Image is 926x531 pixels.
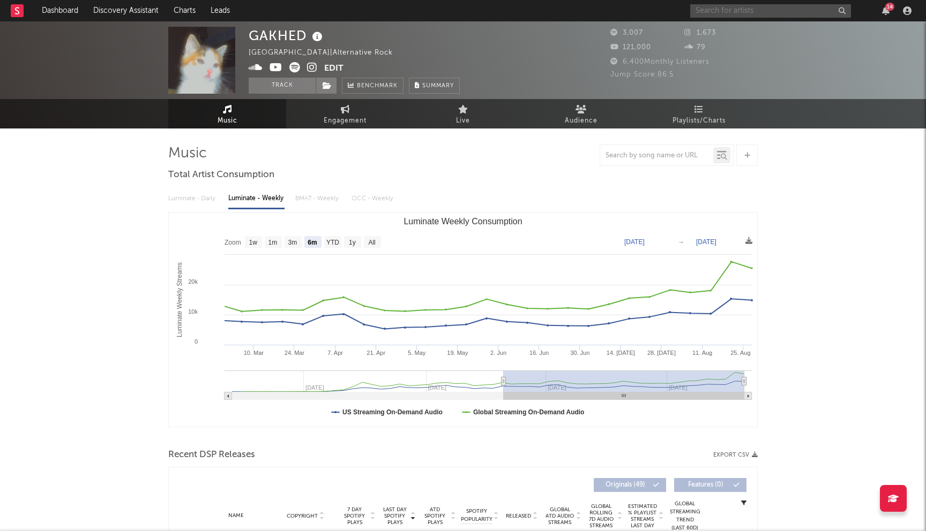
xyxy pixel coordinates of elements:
[473,408,585,416] text: Global Streaming On-Demand Audio
[404,99,522,128] a: Live
[713,452,758,458] button: Export CSV
[628,503,657,529] span: Estimated % Playlist Streams Last Day
[340,506,369,526] span: 7 Day Spotify Plays
[885,3,894,11] div: 14
[529,350,549,356] text: 16. Jun
[600,151,713,160] input: Search by song name or URL
[692,350,712,356] text: 11. Aug
[367,350,385,356] text: 21. Apr
[218,115,237,127] span: Music
[188,308,198,315] text: 10k
[326,239,339,246] text: YTD
[447,350,468,356] text: 19. May
[285,350,305,356] text: 24. Mar
[594,478,666,492] button: Originals(49)
[168,99,286,128] a: Music
[673,115,726,127] span: Playlists/Charts
[490,350,506,356] text: 2. Jun
[409,78,460,94] button: Summary
[610,71,674,78] span: Jump Score: 86.5
[249,47,405,59] div: [GEOGRAPHIC_DATA] | Alternative Rock
[168,169,274,181] span: Total Artist Consumption
[607,350,635,356] text: 14. [DATE]
[681,482,730,488] span: Features ( 0 )
[545,506,574,526] span: Global ATD Audio Streams
[610,58,710,65] span: 6,400 Monthly Listeners
[201,512,271,520] div: Name
[610,44,651,51] span: 121,000
[640,99,758,128] a: Playlists/Charts
[287,513,318,519] span: Copyright
[324,115,367,127] span: Engagement
[408,350,426,356] text: 5. May
[169,213,757,427] svg: Luminate Weekly Consumption
[684,44,706,51] span: 79
[678,238,684,246] text: →
[506,513,531,519] span: Released
[610,29,643,36] span: 3,007
[286,99,404,128] a: Engagement
[674,478,746,492] button: Features(0)
[624,238,645,246] text: [DATE]
[422,83,454,89] span: Summary
[228,189,285,208] div: Luminate - Weekly
[730,350,750,356] text: 25. Aug
[696,238,716,246] text: [DATE]
[380,506,409,526] span: Last Day Spotify Plays
[456,115,470,127] span: Live
[249,239,258,246] text: 1w
[368,239,375,246] text: All
[195,338,198,345] text: 0
[882,6,890,15] button: 14
[404,217,522,226] text: Luminate Weekly Consumption
[176,262,183,337] text: Luminate Weekly Streams
[342,78,404,94] a: Benchmark
[565,115,598,127] span: Audience
[522,99,640,128] a: Audience
[225,239,241,246] text: Zoom
[324,62,343,75] button: Edit
[188,278,198,285] text: 20k
[327,350,343,356] text: 7. Apr
[586,503,616,529] span: Global Rolling 7D Audio Streams
[244,350,264,356] text: 10. Mar
[249,27,325,44] div: GAKHED
[570,350,589,356] text: 30. Jun
[601,482,650,488] span: Originals ( 49 )
[461,507,492,524] span: Spotify Popularity
[342,408,443,416] text: US Streaming On-Demand Audio
[249,78,316,94] button: Track
[288,239,297,246] text: 3m
[168,449,255,461] span: Recent DSP Releases
[349,239,356,246] text: 1y
[357,80,398,93] span: Benchmark
[268,239,278,246] text: 1m
[308,239,317,246] text: 6m
[684,29,716,36] span: 1,673
[647,350,676,356] text: 28. [DATE]
[421,506,449,526] span: ATD Spotify Plays
[690,4,851,18] input: Search for artists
